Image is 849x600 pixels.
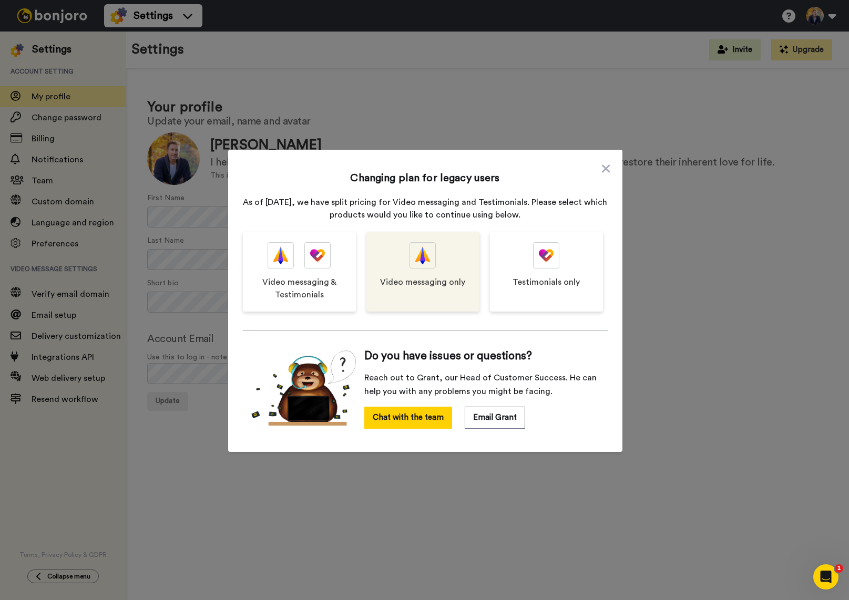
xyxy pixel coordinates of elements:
[350,171,499,185] h1: Changing plan for legacy users
[364,350,532,363] span: Do you have issues or questions?
[310,243,325,268] img: tm-color.svg
[364,407,452,429] button: Chat with the team
[243,196,608,221] p: As of [DATE], we have split pricing for Video messaging and Testimonials. Please select which pro...
[273,243,288,268] img: vm-color.svg
[380,276,465,288] span: Video messaging only
[835,564,843,573] span: 1
[415,243,430,268] img: vm-color.svg
[251,350,356,426] img: cs-bear.png
[364,371,599,398] span: Reach out to Grant, our Head of Customer Success. He can help you with any problems you might be ...
[465,407,525,429] button: Email Grant
[813,564,838,589] iframe: Intercom live chat
[253,276,345,301] span: Video messaging & Testimonials
[513,276,580,288] span: Testimonials only
[539,243,554,268] img: tm-color.svg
